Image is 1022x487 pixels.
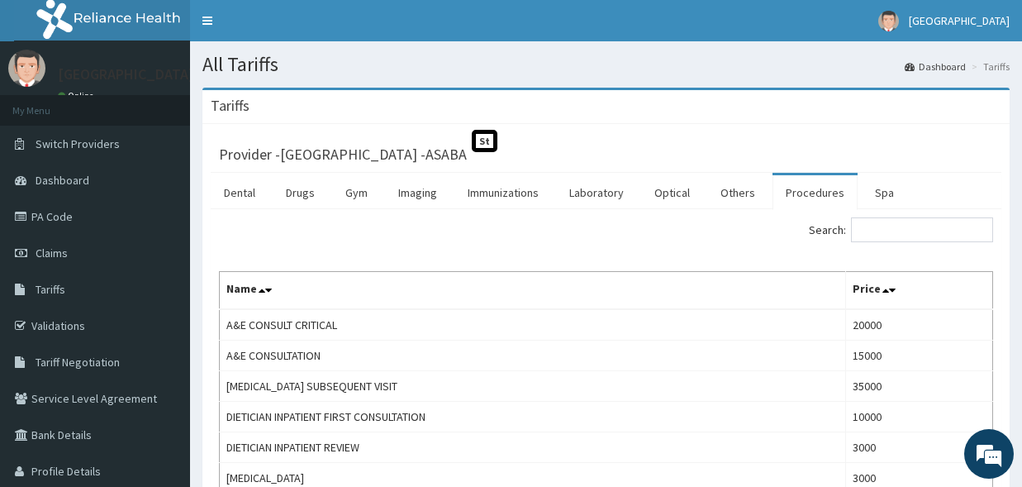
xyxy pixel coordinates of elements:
th: Name [220,272,846,310]
li: Tariffs [967,60,1010,74]
span: Switch Providers [36,136,120,151]
a: Drugs [273,175,328,210]
td: 20000 [846,309,993,341]
h1: All Tariffs [202,54,1010,75]
a: Dashboard [905,60,966,74]
span: [GEOGRAPHIC_DATA] [909,13,1010,28]
td: A&E CONSULT CRITICAL [220,309,846,341]
a: Others [707,175,768,210]
label: Search: [809,217,993,242]
a: Imaging [385,175,450,210]
th: Price [846,272,993,310]
a: Laboratory [556,175,637,210]
img: User Image [878,11,899,31]
span: St [472,130,497,152]
span: Dashboard [36,173,89,188]
td: DIETICIAN INPATIENT REVIEW [220,432,846,463]
span: Tariff Negotiation [36,355,120,370]
a: Spa [862,175,907,210]
h3: Provider - [GEOGRAPHIC_DATA] -ASABA [219,147,467,162]
td: 35000 [846,371,993,402]
td: 15000 [846,341,993,371]
a: Immunizations [454,175,552,210]
span: Claims [36,246,68,260]
a: Online [58,90,97,102]
td: DIETICIAN INPATIENT FIRST CONSULTATION [220,402,846,432]
td: 3000 [846,432,993,463]
td: 10000 [846,402,993,432]
h3: Tariffs [211,98,250,113]
p: [GEOGRAPHIC_DATA] [58,67,194,82]
a: Procedures [772,175,858,210]
img: User Image [8,50,45,87]
a: Dental [211,175,269,210]
input: Search: [851,217,993,242]
a: Optical [641,175,703,210]
td: [MEDICAL_DATA] SUBSEQUENT VISIT [220,371,846,402]
span: Tariffs [36,282,65,297]
td: A&E CONSULTATION [220,341,846,371]
a: Gym [332,175,381,210]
